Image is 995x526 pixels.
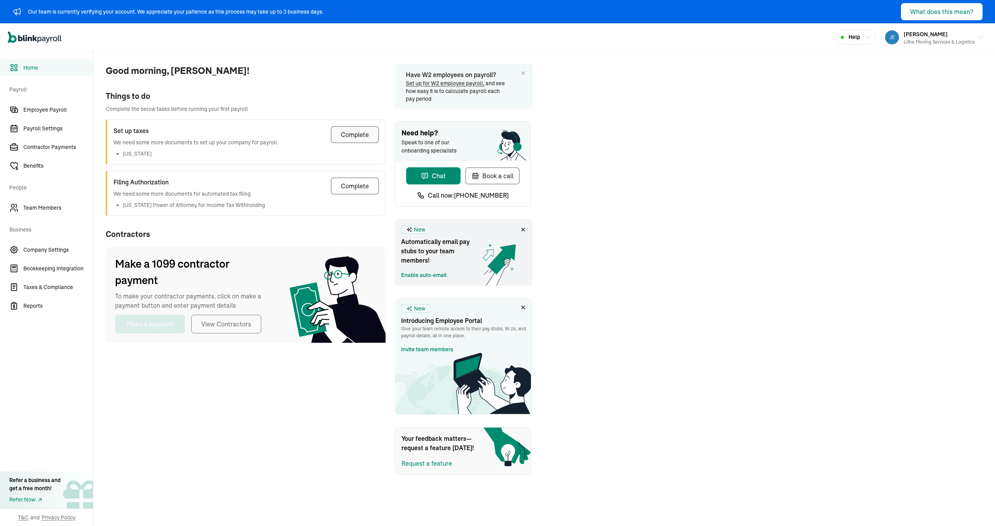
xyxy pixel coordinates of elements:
iframe: Chat Widget [862,442,995,526]
div: Chat [421,171,446,181]
span: Team Members [23,204,93,212]
span: Contractors [106,228,386,240]
span: New [414,305,425,313]
span: [PERSON_NAME] [904,31,948,38]
button: Complete [331,126,379,143]
span: Have W2 employees on payroll? [406,70,496,79]
span: Contractor Payments [23,143,93,151]
span: T&C [18,514,28,521]
h3: Filing Authorization [113,177,265,187]
h3: Set up taxes [113,126,278,135]
div: Refer a business and get a free month! [9,476,61,493]
div: Our team is currently verifying your account. We appreciate your patience as this process may tak... [28,8,323,16]
button: What does this mean? [901,3,983,20]
span: Payroll Settings [23,124,93,133]
span: Bookkeeping Integration [23,265,93,273]
h3: Introducing Employee Portal [401,316,526,325]
button: Help [836,30,876,45]
button: [PERSON_NAME]Lithe Moving Services & Logistics [882,28,987,47]
span: Need help? [401,128,524,139]
span: Taxes & Compliance [23,283,93,291]
span: Company Settings [23,246,93,254]
button: Request a feature [401,459,452,468]
div: Book a call [471,171,513,181]
button: Complete [331,177,379,195]
li: [US_STATE] [123,150,278,158]
div: Complete [341,181,369,191]
span: Employee Payroll [23,106,93,114]
button: Book a call [465,167,520,184]
a: Refer Now [9,496,61,504]
span: Payroll [9,78,88,100]
span: To make your contractor payments, click on make a payment button and enter payment details [115,291,271,310]
button: View Contractors [191,315,261,333]
span: Privacy Policy [42,514,75,521]
span: People [9,176,88,198]
span: Complete the below tasks before running your first payroll [106,105,386,113]
span: Automatically email pay stubs to your team members! [401,237,479,265]
p: Give your team remote access to their pay stubs, W‑2s, and payroll details, all in one place. [401,325,526,339]
div: Complete [341,130,369,139]
p: We need some more documents for automated tax filing [113,190,265,198]
span: Benefits [23,162,93,170]
a: Set up for W2 employee payroll, [406,80,484,87]
span: Make a 1099 contractor payment [115,256,271,288]
span: Your feedback matters—request a feature [DATE]! [401,434,479,452]
span: Help [848,33,860,41]
nav: Global [8,26,61,49]
a: Invite team members [401,345,453,354]
div: What does this mean? [910,7,973,16]
span: New [414,226,425,234]
div: Things to do [106,90,386,102]
div: Lithe Moving Services & Logistics [904,39,975,46]
span: Call now: [PHONE_NUMBER] [428,191,509,200]
span: Business [9,218,88,240]
p: and see how easy it is to calculate payroll each pay period [406,79,509,103]
span: Good morning, [PERSON_NAME]! [106,64,386,78]
p: We need some more documents to set up your company for payroll. [113,139,278,147]
span: Home [23,64,93,72]
span: Speak to one of our onboarding specialists [401,139,468,155]
a: Enable auto-email [401,271,447,279]
button: Chat [406,167,461,184]
li: [US_STATE] Power of Attorney for Income Tax Withholding [123,201,265,209]
span: Reports [23,302,93,310]
button: Make a payment [115,315,185,333]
